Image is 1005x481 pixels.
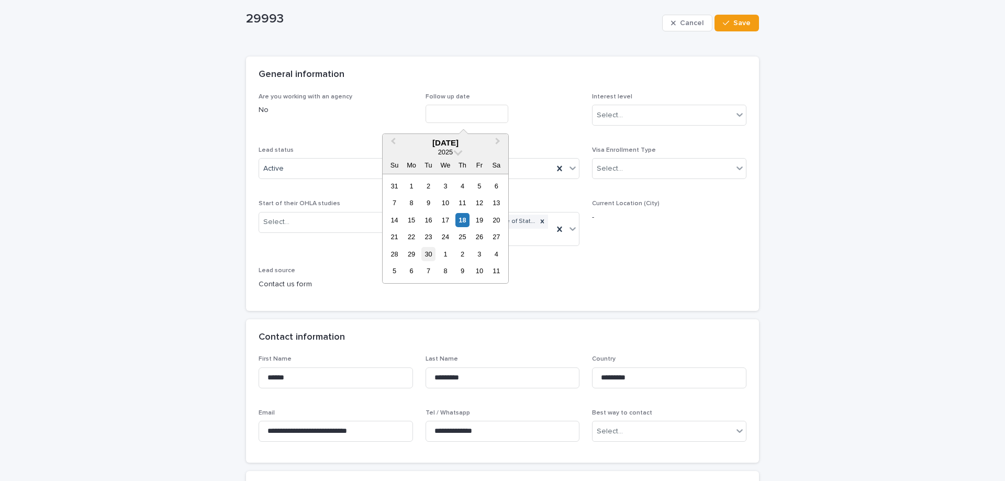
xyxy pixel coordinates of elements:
div: Choose Tuesday, September 9th, 2025 [421,196,435,210]
div: Choose Monday, October 6th, 2025 [404,264,418,278]
div: We [438,158,452,172]
div: Choose Friday, October 10th, 2025 [472,264,486,278]
div: Choose Tuesday, September 30th, 2025 [421,247,435,261]
span: Lead status [259,147,294,153]
span: Interest level [592,94,632,100]
button: Cancel [662,15,712,31]
span: Email [259,410,275,416]
button: Save [714,15,759,31]
div: Choose Wednesday, September 17th, 2025 [438,213,452,227]
div: Th [455,158,470,172]
span: Best way to contact [592,410,652,416]
div: Choose Friday, September 26th, 2025 [472,230,486,244]
div: Choose Thursday, September 4th, 2025 [455,179,470,193]
button: Previous Month [384,135,400,152]
h2: Contact information [259,332,345,343]
span: Follow up date [426,94,470,100]
h2: General information [259,69,344,81]
span: Are you working with an agency [259,94,352,100]
div: Select... [597,163,623,174]
p: Contact us form [259,279,413,290]
div: Tu [421,158,435,172]
div: Choose Sunday, September 21st, 2025 [387,230,401,244]
span: First Name [259,356,292,362]
span: 2025 [438,148,453,156]
div: Choose Tuesday, September 23rd, 2025 [421,230,435,244]
div: Choose Sunday, September 7th, 2025 [387,196,401,210]
div: Choose Thursday, October 9th, 2025 [455,264,470,278]
div: Choose Wednesday, September 24th, 2025 [438,230,452,244]
p: No [259,105,413,116]
div: Select... [263,217,289,228]
div: Choose Thursday, September 25th, 2025 [455,230,470,244]
button: Next Month [490,135,507,152]
span: Start of their OHLA studies [259,200,340,207]
span: Country [592,356,616,362]
div: Choose Monday, September 29th, 2025 [404,247,418,261]
div: Choose Sunday, October 5th, 2025 [387,264,401,278]
div: Choose Thursday, October 2nd, 2025 [455,247,470,261]
div: Choose Wednesday, October 1st, 2025 [438,247,452,261]
div: Choose Tuesday, October 7th, 2025 [421,264,435,278]
div: Choose Friday, October 3rd, 2025 [472,247,486,261]
span: Save [733,19,751,27]
div: Choose Monday, September 1st, 2025 [404,179,418,193]
div: Choose Monday, September 22nd, 2025 [404,230,418,244]
div: month 2025-09 [386,177,505,279]
div: Choose Saturday, October 11th, 2025 [489,264,504,278]
div: Choose Wednesday, September 3rd, 2025 [438,179,452,193]
div: Choose Saturday, September 27th, 2025 [489,230,504,244]
p: 29993 [246,12,658,27]
div: Choose Wednesday, September 10th, 2025 [438,196,452,210]
div: Choose Sunday, September 28th, 2025 [387,247,401,261]
div: Fr [472,158,486,172]
div: Choose Thursday, September 11th, 2025 [455,196,470,210]
div: Choose Monday, September 15th, 2025 [404,213,418,227]
div: Choose Thursday, September 18th, 2025 [455,213,470,227]
div: Choose Tuesday, September 2nd, 2025 [421,179,435,193]
div: Choose Saturday, September 6th, 2025 [489,179,504,193]
div: Mo [404,158,418,172]
span: Visa Enrollment Type [592,147,656,153]
div: Choose Saturday, September 13th, 2025 [489,196,504,210]
div: Su [387,158,401,172]
div: Select... [597,426,623,437]
div: Choose Saturday, October 4th, 2025 [489,247,504,261]
div: Choose Monday, September 8th, 2025 [404,196,418,210]
div: Choose Saturday, September 20th, 2025 [489,213,504,227]
div: Choose Friday, September 5th, 2025 [472,179,486,193]
div: Choose Sunday, August 31st, 2025 [387,179,401,193]
span: Cancel [680,19,703,27]
div: Choose Sunday, September 14th, 2025 [387,213,401,227]
div: [DATE] [383,138,508,148]
div: Select... [597,110,623,121]
span: Active [263,163,284,174]
span: Lead source [259,267,295,274]
span: Current Location (City) [592,200,660,207]
div: Choose Wednesday, October 8th, 2025 [438,264,452,278]
div: Sa [489,158,504,172]
div: Choose Friday, September 12th, 2025 [472,196,486,210]
div: Choose Friday, September 19th, 2025 [472,213,486,227]
p: - [592,212,746,223]
div: Choose Tuesday, September 16th, 2025 [421,213,435,227]
span: Last Name [426,356,458,362]
span: Tel / Whatsapp [426,410,470,416]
